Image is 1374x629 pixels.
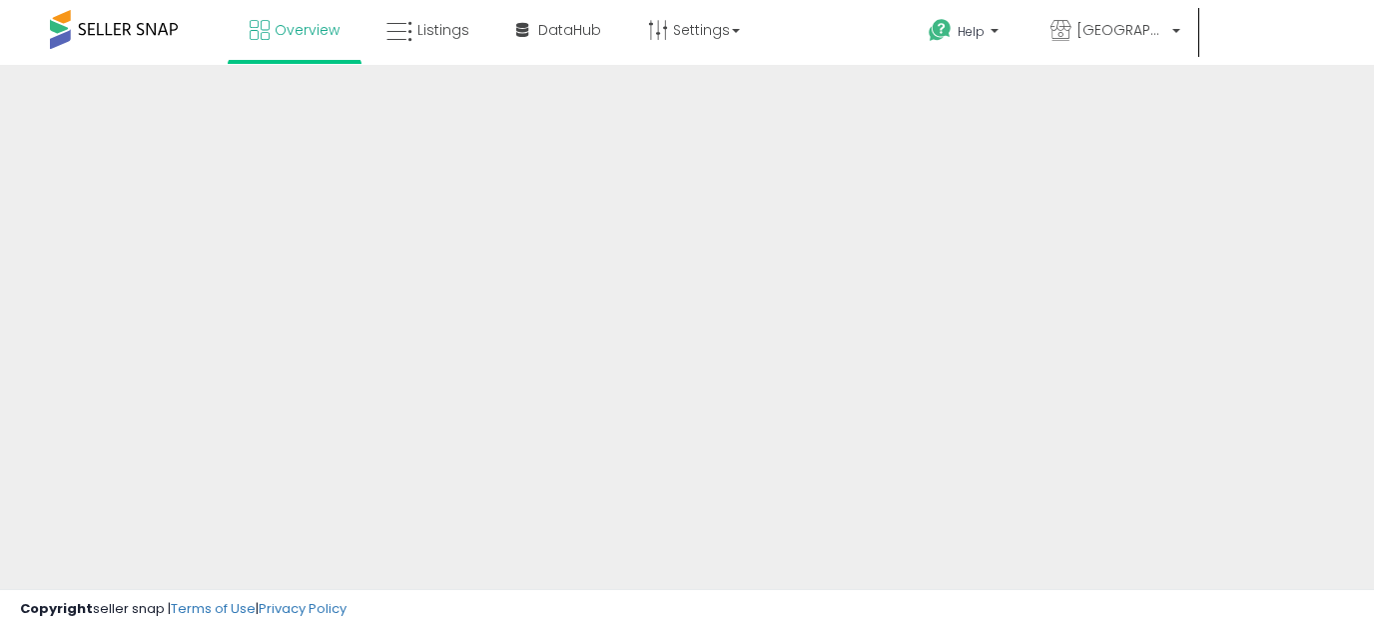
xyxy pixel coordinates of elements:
[275,20,340,40] span: Overview
[20,599,93,618] strong: Copyright
[20,600,346,619] div: seller snap | |
[1076,20,1166,40] span: [GEOGRAPHIC_DATA]
[417,20,469,40] span: Listings
[928,18,953,43] i: Get Help
[259,599,346,618] a: Privacy Policy
[171,599,256,618] a: Terms of Use
[958,23,985,40] span: Help
[538,20,601,40] span: DataHub
[913,3,1019,65] a: Help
